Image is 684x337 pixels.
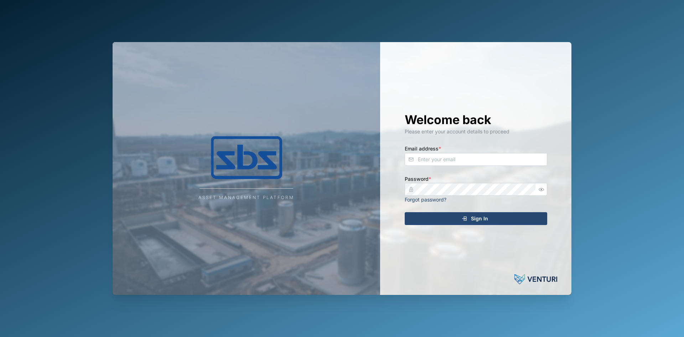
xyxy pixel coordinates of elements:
[405,175,431,183] label: Password
[175,136,318,179] img: Company Logo
[405,112,547,128] h1: Welcome back
[198,194,294,201] div: Asset Management Platform
[471,213,488,225] span: Sign In
[405,212,547,225] button: Sign In
[514,272,557,286] img: Powered by: Venturi
[405,145,441,153] label: Email address
[405,128,547,136] div: Please enter your account details to proceed
[405,153,547,166] input: Enter your email
[405,196,446,203] a: Forgot password?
